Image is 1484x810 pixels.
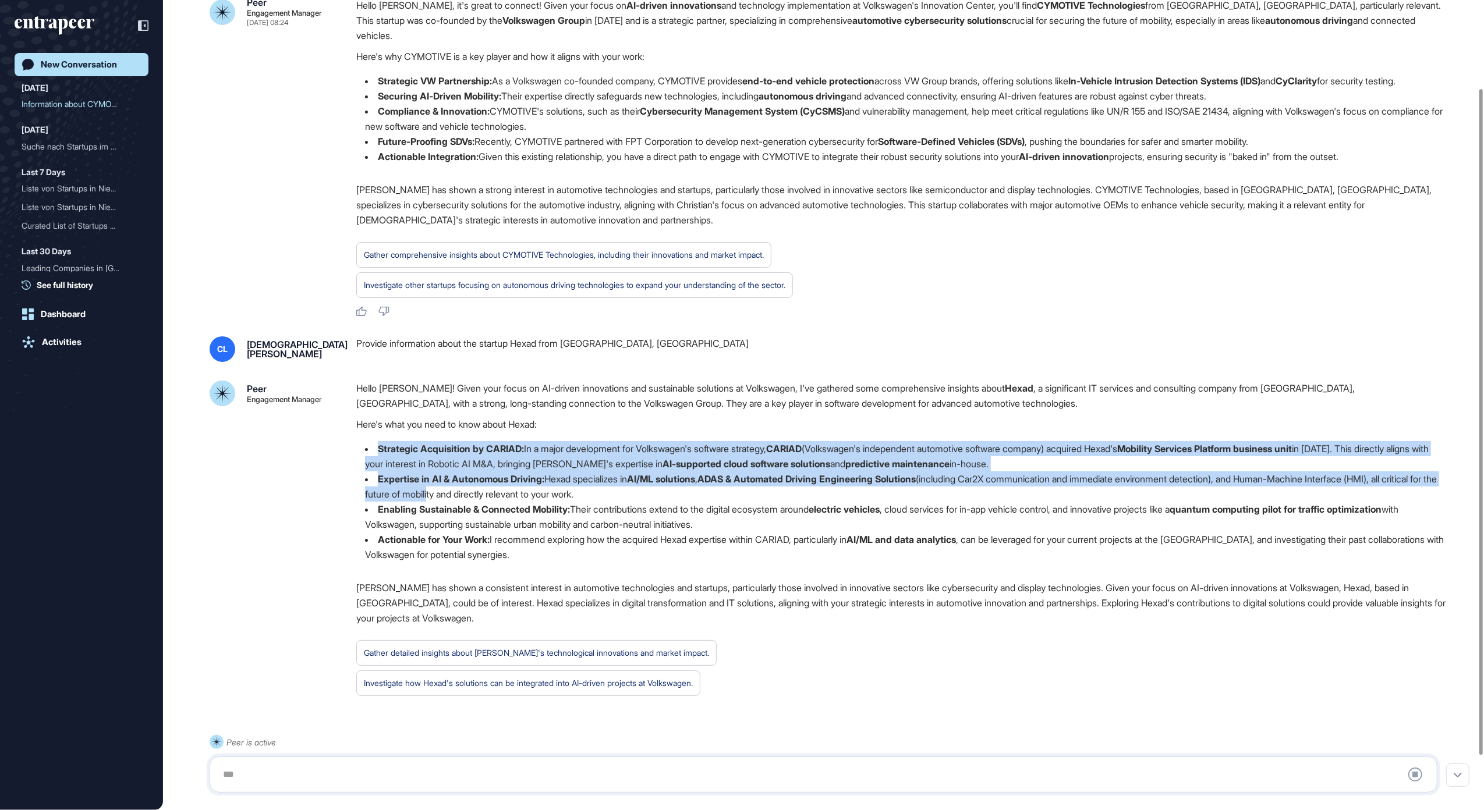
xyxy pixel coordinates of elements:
[22,279,148,291] a: See full history
[42,337,82,347] div: Activities
[22,137,141,156] div: Suche nach Startups im Bereich Quantum Computing in Niedersachsen mit spezifischen Postleitzahlen
[364,247,764,262] div: Gather comprehensive insights about CYMOTIVE Technologies, including their innovations and market...
[22,259,132,278] div: Leading Companies in [GEOGRAPHIC_DATA]...
[845,458,950,470] strong: predictive maintenance
[1117,443,1292,454] strong: Mobility Services Platform business unit
[356,88,1447,104] li: Their expertise directly safeguards new technologies, including and advanced connectivity, ensuri...
[356,49,1447,64] p: Here's why CYMOTIVE is a key player and how it aligns with your work:
[226,735,276,749] div: Peer is active
[22,216,141,235] div: Curated List of Startups in Niedersachsen Focusing on Quantum Technology, Advanced Batteries, Mob...
[22,95,132,113] div: Information about CYMOTIV...
[22,95,141,113] div: Information about CYMOTIVE Technologies Startup in Wolfsburg, Germany
[356,441,1447,471] li: In a major development for Volkswagen's software strategy, (Volkswagen's independent automotive s...
[247,19,288,26] div: [DATE] 08:24
[356,471,1447,502] li: Hexad specializes in , (including Car2X communication and immediate environment detection), and H...
[356,182,1447,228] p: [PERSON_NAME] has shown a strong interest in automotive technologies and startups, particularly t...
[247,340,348,358] div: [DEMOGRAPHIC_DATA][PERSON_NAME]
[378,503,570,515] strong: Enabling Sustainable & Connected Mobility:
[378,136,474,147] strong: Future-Proofing SDVs:
[41,309,86,319] div: Dashboard
[852,15,1007,26] strong: automotive cybersecurity solutions
[247,396,322,403] div: Engagement Manager
[22,179,132,198] div: Liste von Startups in Nie...
[878,136,1025,147] strong: Software-Defined Vehicles (SDVs)
[378,105,490,117] strong: Compliance & Innovation:
[22,123,48,137] div: [DATE]
[356,381,1447,411] p: Hello [PERSON_NAME]! Given your focus on AI-driven innovations and sustainable solutions at Volks...
[22,137,132,156] div: Suche nach Startups im Be...
[356,417,1447,432] p: Here's what you need to know about Hexad:
[742,75,874,87] strong: end-to-end vehicle protection
[1276,75,1317,87] strong: CyClarity
[378,151,479,162] strong: Actionable Integration:
[1068,75,1260,87] strong: In-Vehicle Intrusion Detection Systems (IDS)
[1005,382,1033,394] strong: Hexad
[364,645,709,660] div: Gather detailed insights about [PERSON_NAME]'s technological innovations and market impact.
[364,278,785,293] div: Investigate other startups focusing on autonomous driving technologies to expand your understandi...
[356,134,1447,149] li: Recently, CYMOTIVE partnered with FPT Corporation to develop next-generation cybersecurity for , ...
[41,59,117,70] div: New Conversation
[22,198,141,216] div: Liste von Startups in Niedersachsen zu Quantum Technology, Sekundärzellen, fortschrittlicher Mobi...
[378,473,544,485] strong: Expertise in AI & Autonomous Driving:
[759,90,847,102] strong: autonomous driving
[364,676,693,691] div: Investigate how Hexad's solutions can be integrated into AI-driven projects at Volkswagen.
[356,73,1447,88] li: As a Volkswagen co-founded company, CYMOTIVE provides across VW Group brands, offering solutions ...
[378,75,492,87] strong: Strategic VW Partnership:
[356,336,1447,362] div: Provide information about the startup Hexad from [GEOGRAPHIC_DATA], [GEOGRAPHIC_DATA]
[1019,151,1109,162] strong: AI-driven innovation
[663,458,830,470] strong: AI-supported cloud software solutions
[22,216,132,235] div: Curated List of Startups ...
[766,443,802,454] strong: CARIAD
[15,303,148,326] a: Dashboard
[37,279,93,291] span: See full history
[22,179,141,198] div: Liste von Startups in Niedersachsen, die im Bereich Quanten-Technologie tätig sind
[247,384,267,393] div: Peer
[697,473,916,485] strong: ADAS & Automated Driving Engineering Solutions
[378,534,490,545] strong: Actionable for Your Work:
[22,259,141,278] div: Leading Companies in Affective Computing Technology for Vehicles
[502,15,585,26] strong: Volkswagen Group
[15,331,148,354] a: Activities
[15,16,94,35] div: entrapeer-logo
[22,198,132,216] div: Liste von Startups in Nie...
[22,244,71,258] div: Last 30 Days
[356,149,1447,164] li: Given this existing relationship, you have a direct path to engage with CYMOTIVE to integrate the...
[1170,503,1382,515] strong: quantum computing pilot for traffic optimization
[356,532,1447,562] li: I recommend exploring how the acquired Hexad expertise within CARIAD, particularly in , can be le...
[356,104,1447,134] li: CYMOTIVE's solutions, such as their and vulnerability management, help meet critical regulations ...
[247,9,322,17] div: Engagement Manager
[356,502,1447,532] li: Their contributions extend to the digital ecosystem around , cloud services for in-app vehicle co...
[15,53,148,76] a: New Conversation
[627,473,695,485] strong: AI/ML solutions
[378,443,524,454] strong: Strategic Acquisition by CARIAD:
[809,503,880,515] strong: electric vehicles
[640,105,845,117] strong: Cybersecurity Management System (CyCSMS)
[217,344,228,354] span: CL
[1265,15,1353,26] strong: autonomous driving
[378,90,501,102] strong: Securing AI-Driven Mobility:
[22,81,48,95] div: [DATE]
[356,580,1447,626] p: [PERSON_NAME] has shown a consistent interest in automotive technologies and startups, particular...
[847,534,956,545] strong: AI/ML and data analytics
[22,165,65,179] div: Last 7 Days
